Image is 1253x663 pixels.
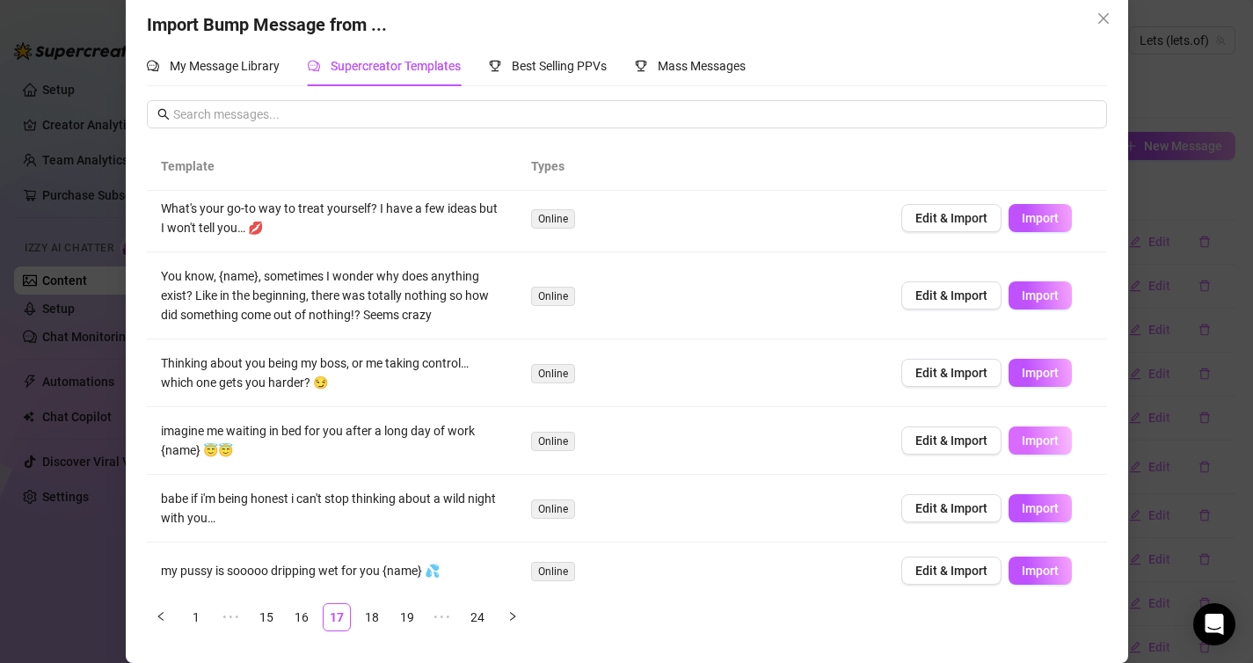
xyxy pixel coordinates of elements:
td: my pussy is sooooo dripping wet for you {name} 💦 [147,543,517,600]
span: trophy [635,60,647,72]
span: comment [147,60,159,72]
td: babe if i'm being honest i can't stop thinking about a wild night with you… [147,475,517,543]
a: 19 [394,604,420,630]
span: Import [1022,564,1059,578]
span: Import Bump Message from ... [147,14,387,35]
span: right [507,611,518,622]
span: Online [531,287,575,306]
span: trophy [489,60,501,72]
td: You know, {name}, sometimes I wonder why does anything exist? Like in the beginning, there was to... [147,252,517,339]
li: Next Page [499,603,527,631]
span: Edit & Import [915,288,987,302]
td: What's your go-to way to treat yourself? I have a few ideas but I won't tell you… 💋 [147,185,517,252]
button: Import [1009,204,1072,232]
li: Previous 5 Pages [217,603,245,631]
button: Import [1009,557,1072,585]
button: Edit & Import [901,281,1002,310]
a: 18 [359,604,385,630]
span: Edit & Import [915,211,987,225]
span: Import [1022,211,1059,225]
div: Open Intercom Messenger [1193,603,1235,645]
button: Import [1009,426,1072,455]
a: 1 [183,604,209,630]
button: Edit & Import [901,557,1002,585]
span: Edit & Import [915,366,987,380]
td: Thinking about you being my boss, or me taking control… which one gets you harder? 😏 [147,339,517,407]
span: My Message Library [170,59,280,73]
li: 15 [252,603,280,631]
button: Import [1009,359,1072,387]
li: 1 [182,603,210,631]
th: Types [517,142,887,191]
span: Edit & Import [915,433,987,448]
span: Import [1022,288,1059,302]
span: Edit & Import [915,564,987,578]
span: Online [531,499,575,519]
button: right [499,603,527,631]
li: 17 [323,603,351,631]
button: Import [1009,494,1072,522]
span: left [156,611,166,622]
span: Import [1022,433,1059,448]
span: ••• [428,603,456,631]
button: left [147,603,175,631]
span: Mass Messages [658,59,746,73]
span: Online [531,562,575,581]
span: Import [1022,501,1059,515]
button: Edit & Import [901,426,1002,455]
span: Online [531,364,575,383]
span: ••• [217,603,245,631]
button: Edit & Import [901,204,1002,232]
button: Close [1089,4,1118,33]
span: Close [1089,11,1118,25]
span: comment [308,60,320,72]
span: Edit & Import [915,501,987,515]
li: 16 [288,603,316,631]
span: Best Selling PPVs [512,59,607,73]
td: imagine me waiting in bed for you after a long day of work {name} 😇😇 [147,407,517,475]
span: close [1096,11,1111,25]
span: search [157,108,170,120]
a: 15 [253,604,280,630]
a: 24 [464,604,491,630]
li: 19 [393,603,421,631]
input: Search messages... [173,105,1096,124]
span: Supercreator Templates [331,59,461,73]
a: 17 [324,604,350,630]
li: 24 [463,603,492,631]
button: Edit & Import [901,359,1002,387]
span: Import [1022,366,1059,380]
li: 18 [358,603,386,631]
button: Edit & Import [901,494,1002,522]
li: Next 5 Pages [428,603,456,631]
li: Previous Page [147,603,175,631]
span: Online [531,432,575,451]
span: Online [531,209,575,229]
a: 16 [288,604,315,630]
button: Import [1009,281,1072,310]
th: Template [147,142,517,191]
